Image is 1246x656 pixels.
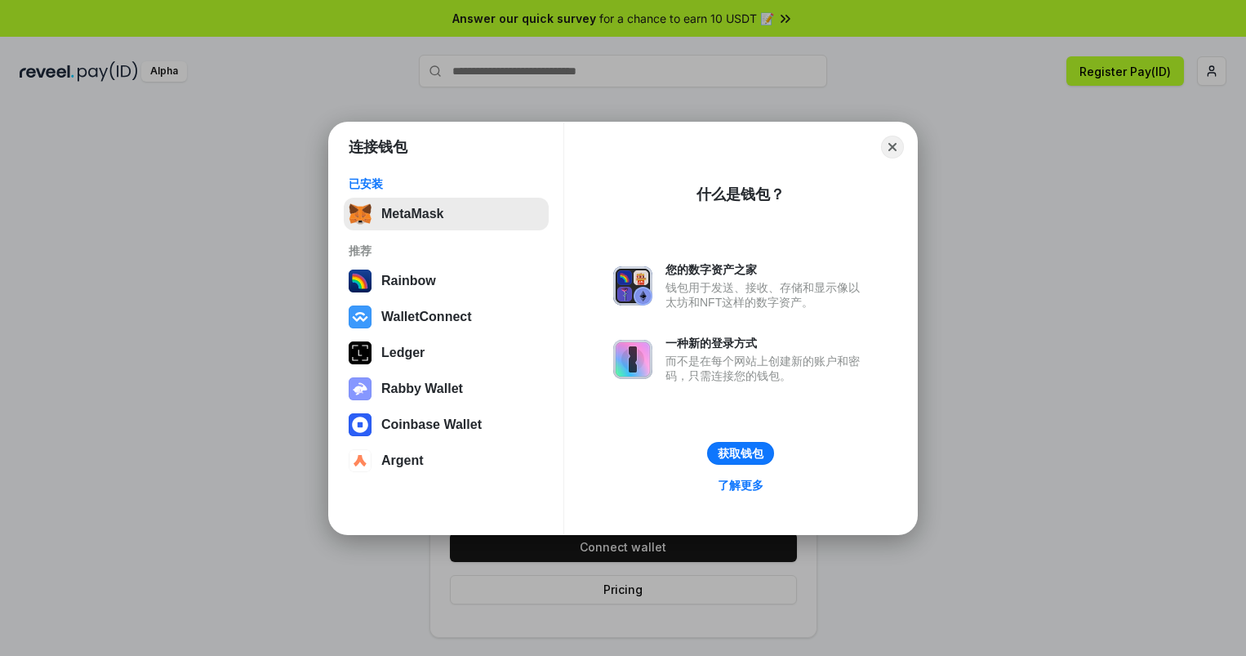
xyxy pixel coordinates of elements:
div: Ledger [381,346,425,360]
button: Ledger [344,337,549,369]
div: 获取钱包 [718,446,763,461]
img: svg+xml,%3Csvg%20xmlns%3D%22http%3A%2F%2Fwww.w3.org%2F2000%2Fsvg%22%20fill%3D%22none%22%20viewBox... [613,266,652,306]
div: 已安装 [349,176,544,191]
h1: 连接钱包 [349,137,407,157]
div: 而不是在每个网站上创建新的账户和密码，只需连接您的钱包。 [665,354,868,383]
button: 获取钱包 [707,442,774,465]
div: Argent [381,453,424,468]
div: 您的数字资产之家 [665,262,868,277]
button: Coinbase Wallet [344,408,549,441]
button: WalletConnect [344,301,549,333]
div: 钱包用于发送、接收、存储和显示像以太坊和NFT这样的数字资产。 [665,280,868,310]
img: svg+xml,%3Csvg%20xmlns%3D%22http%3A%2F%2Fwww.w3.org%2F2000%2Fsvg%22%20width%3D%2228%22%20height%3... [349,341,372,364]
button: Rabby Wallet [344,373,549,405]
div: 什么是钱包？ [696,185,785,204]
img: svg+xml,%3Csvg%20xmlns%3D%22http%3A%2F%2Fwww.w3.org%2F2000%2Fsvg%22%20fill%3D%22none%22%20viewBox... [349,377,372,400]
img: svg+xml,%3Csvg%20width%3D%2228%22%20height%3D%2228%22%20viewBox%3D%220%200%2028%2028%22%20fill%3D... [349,306,372,328]
img: svg+xml,%3Csvg%20width%3D%2228%22%20height%3D%2228%22%20viewBox%3D%220%200%2028%2028%22%20fill%3D... [349,413,372,436]
button: MetaMask [344,198,549,230]
a: 了解更多 [708,475,773,496]
img: svg+xml,%3Csvg%20fill%3D%22none%22%20height%3D%2233%22%20viewBox%3D%220%200%2035%2033%22%20width%... [349,203,372,225]
div: WalletConnect [381,310,472,324]
div: MetaMask [381,207,443,221]
div: 一种新的登录方式 [665,336,868,350]
img: svg+xml,%3Csvg%20width%3D%22120%22%20height%3D%22120%22%20viewBox%3D%220%200%20120%20120%22%20fil... [349,270,372,292]
div: Rainbow [381,274,436,288]
div: Coinbase Wallet [381,417,482,432]
img: svg+xml,%3Csvg%20xmlns%3D%22http%3A%2F%2Fwww.w3.org%2F2000%2Fsvg%22%20fill%3D%22none%22%20viewBox... [613,340,652,379]
div: Rabby Wallet [381,382,463,396]
div: 推荐 [349,243,544,258]
button: Argent [344,444,549,477]
div: 了解更多 [718,478,763,493]
button: Close [881,136,904,158]
img: svg+xml,%3Csvg%20width%3D%2228%22%20height%3D%2228%22%20viewBox%3D%220%200%2028%2028%22%20fill%3D... [349,449,372,472]
button: Rainbow [344,265,549,297]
